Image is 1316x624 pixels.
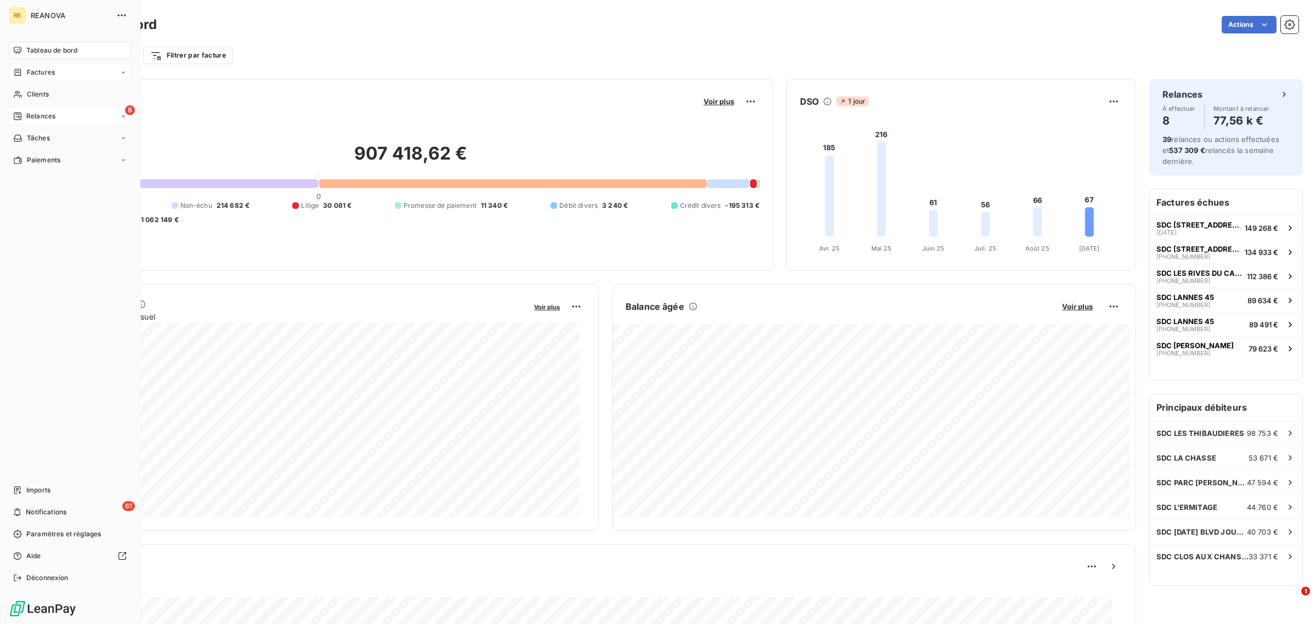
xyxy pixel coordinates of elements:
button: SDC LES RIVES DU CANAL[PHONE_NUMBER]112 386 € [1150,264,1302,288]
span: 1 jour [836,97,869,106]
span: 89 634 € [1247,296,1278,305]
span: Factures [27,67,55,77]
span: SDC [STREET_ADDRESS] [1156,245,1240,253]
span: Promesse de paiement [404,201,477,211]
span: Voir plus [704,97,734,106]
span: Chiffre d'affaires mensuel [62,311,526,322]
span: Tâches [27,133,50,143]
span: 134 933 € [1245,248,1278,257]
span: Voir plus [1062,302,1093,311]
span: 11 340 € [481,201,508,211]
tspan: Août 25 [1025,245,1050,252]
h6: DSO [800,95,819,108]
tspan: [DATE] [1079,245,1100,252]
img: Logo LeanPay [9,600,77,617]
span: [DATE] [1156,229,1177,236]
span: SDC LES RIVES DU CANAL [1156,269,1243,277]
button: SDC [STREET_ADDRESS][PHONE_NUMBER]134 933 € [1150,240,1302,264]
span: [PHONE_NUMBER] [1156,253,1210,260]
tspan: Avr. 25 [819,245,839,252]
span: 1 [1301,587,1310,595]
span: 112 386 € [1247,272,1278,281]
span: Paiements [27,155,60,165]
h6: Principaux débiteurs [1150,394,1302,421]
span: 53 671 € [1249,453,1278,462]
div: RE [9,7,26,24]
h2: 907 418,62 € [62,143,759,175]
h4: 77,56 k € [1213,112,1269,129]
span: Crédit divers [680,201,721,211]
span: SDC LA CHASSE [1156,453,1216,462]
a: Aide [9,547,131,565]
span: 149 268 € [1245,224,1278,232]
button: Voir plus [700,97,738,106]
span: 40 703 € [1247,527,1278,536]
span: Relances [26,111,55,121]
h6: Factures échues [1150,189,1302,215]
tspan: Juil. 25 [974,245,996,252]
span: -1 062 149 € [138,215,179,225]
tspan: Mai 25 [871,245,892,252]
span: Imports [26,485,50,495]
span: 30 081 € [323,201,351,211]
span: 537 309 € [1169,146,1205,155]
span: 61 [122,501,135,511]
span: Litige [301,201,319,211]
span: Aide [26,551,41,561]
span: SDC PARC [PERSON_NAME] [1156,478,1247,487]
button: Voir plus [531,302,563,311]
span: SDC LES THIBAUDIERES [1156,429,1244,438]
span: Clients [27,89,49,99]
span: 8 [125,105,135,115]
span: SDC L'ERMITAGE [1156,503,1217,512]
button: SDC [PERSON_NAME][PHONE_NUMBER]79 623 € [1150,336,1302,360]
span: SDC LANNES 45 [1156,293,1214,302]
span: 33 371 € [1249,552,1278,561]
span: SDC LANNES 45 [1156,317,1214,326]
button: SDC LANNES 45[PHONE_NUMBER]89 491 € [1150,312,1302,336]
span: 214 682 € [217,201,249,211]
span: SDC CLOS AUX CHANSONS [1156,552,1249,561]
span: [PHONE_NUMBER] [1156,277,1210,284]
button: Filtrer par facture [143,47,233,64]
span: -195 313 € [725,201,759,211]
span: 79 623 € [1249,344,1278,353]
span: [PHONE_NUMBER] [1156,302,1210,308]
span: REANOVA [31,11,110,20]
button: Actions [1222,16,1277,33]
span: Tableau de bord [26,46,77,55]
iframe: Intercom live chat [1279,587,1305,613]
span: Débit divers [559,201,598,211]
span: 89 491 € [1249,320,1278,329]
button: SDC [STREET_ADDRESS][DATE]149 268 € [1150,215,1302,240]
h6: Relances [1162,88,1202,101]
span: Paramètres et réglages [26,529,101,539]
span: 98 753 € [1247,429,1278,438]
span: SDC [STREET_ADDRESS] [1156,220,1240,229]
span: 47 594 € [1247,478,1278,487]
button: SDC LANNES 45[PHONE_NUMBER]89 634 € [1150,288,1302,312]
span: Non-échu [180,201,212,211]
span: 3 240 € [602,201,628,211]
span: Notifications [26,507,66,517]
span: 0 [316,192,321,201]
span: 44 760 € [1247,503,1278,512]
h4: 8 [1162,112,1195,129]
span: SDC [PERSON_NAME] [1156,341,1234,350]
span: 39 [1162,135,1171,144]
tspan: Juin 25 [922,245,945,252]
span: [PHONE_NUMBER] [1156,350,1210,356]
span: SDC [DATE] BLVD JOURDAN [1156,527,1247,536]
span: À effectuer [1162,105,1195,112]
span: Déconnexion [26,573,69,583]
h6: Balance âgée [626,300,684,313]
button: Voir plus [1059,302,1096,311]
span: [PHONE_NUMBER] [1156,326,1210,332]
span: relances ou actions effectuées et relancés la semaine dernière. [1162,135,1279,166]
span: Montant à relancer [1213,105,1269,112]
span: Voir plus [534,303,560,311]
